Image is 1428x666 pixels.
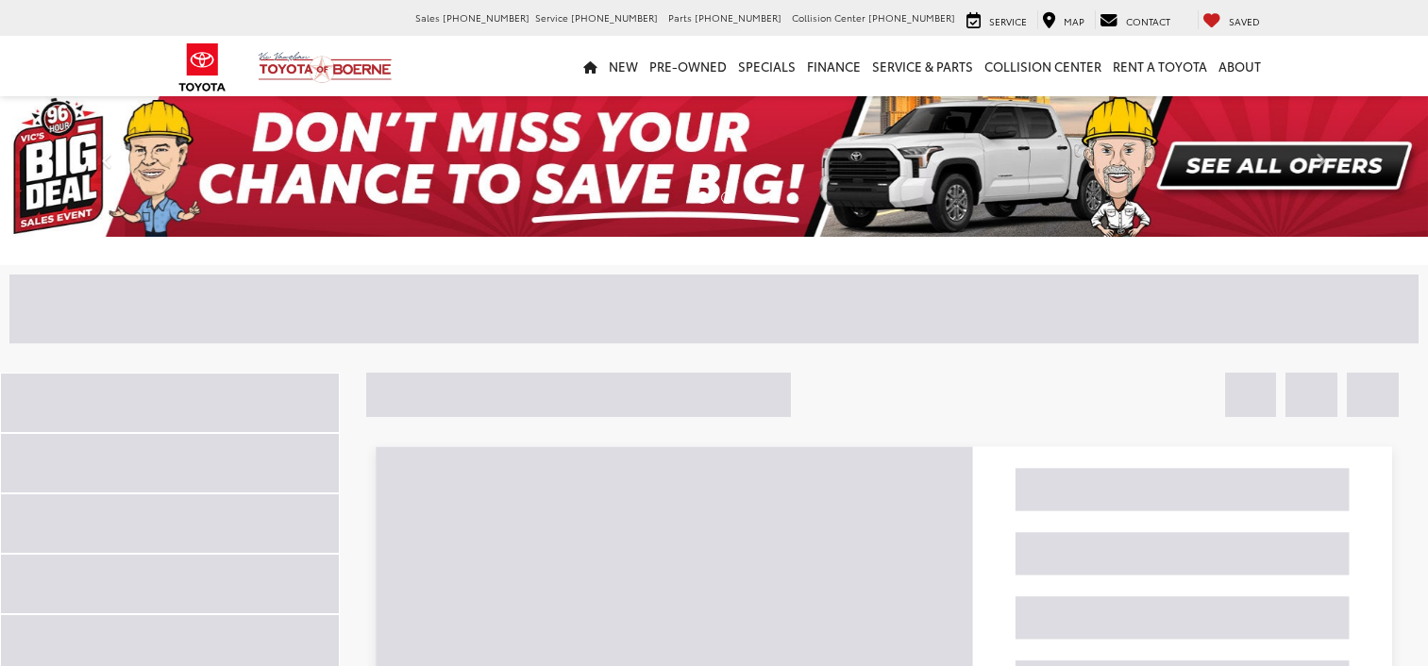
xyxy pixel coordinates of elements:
[962,10,1032,29] a: Service
[258,51,393,84] img: Vic Vaughan Toyota of Boerne
[695,10,781,25] span: [PHONE_NUMBER]
[792,10,865,25] span: Collision Center
[868,10,955,25] span: [PHONE_NUMBER]
[571,10,658,25] span: [PHONE_NUMBER]
[732,36,801,96] a: Specials
[415,10,440,25] span: Sales
[1107,36,1213,96] a: Rent a Toyota
[668,10,692,25] span: Parts
[603,36,644,96] a: New
[866,36,979,96] a: Service & Parts: Opens in a new tab
[443,10,529,25] span: [PHONE_NUMBER]
[1064,14,1084,28] span: Map
[1037,10,1089,29] a: Map
[1095,10,1175,29] a: Contact
[1126,14,1170,28] span: Contact
[644,36,732,96] a: Pre-Owned
[167,37,238,98] img: Toyota
[578,36,603,96] a: Home
[1213,36,1267,96] a: About
[989,14,1027,28] span: Service
[1198,10,1265,29] a: My Saved Vehicles
[979,36,1107,96] a: Collision Center
[535,10,568,25] span: Service
[1229,14,1260,28] span: Saved
[801,36,866,96] a: Finance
